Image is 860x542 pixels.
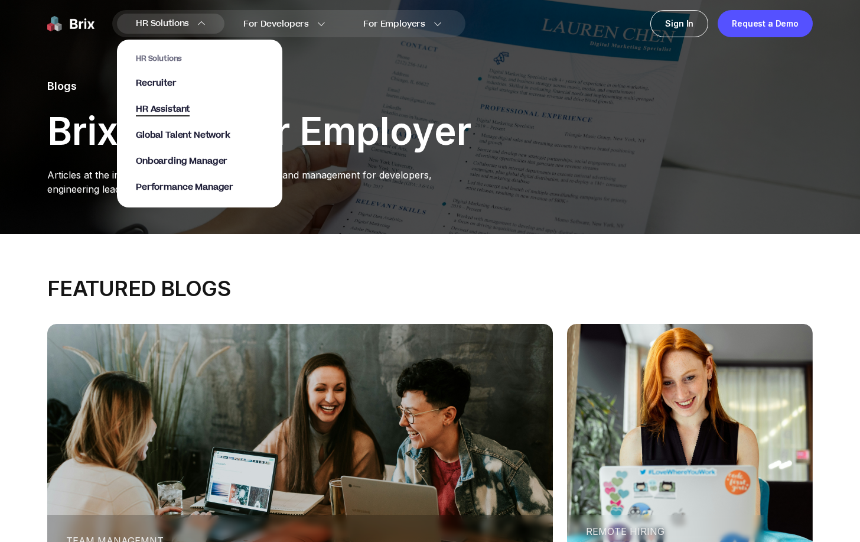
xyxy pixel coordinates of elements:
div: Remote Hiring [586,524,745,538]
span: HR Assistant [136,103,190,116]
p: Brix blogs for Employer [47,113,471,149]
span: HR Solutions [136,54,263,63]
span: Onboarding Manager [136,155,227,167]
span: Recruiter [136,77,177,89]
a: Sign In [650,10,708,37]
a: Performance Manager [136,181,263,193]
a: HR Assistant [136,103,263,115]
span: Global Talent Network [136,129,230,141]
a: Onboarding Manager [136,155,263,167]
span: For Employers [363,18,425,30]
div: FEATURED BLOGS [47,277,813,300]
span: Performance Manager [136,181,233,193]
span: HR Solutions [136,14,189,33]
p: Blogs [47,78,471,95]
span: For Developers [243,18,309,30]
p: Articles at the intersection of technology, upskilling, and management for developers, engineerin... [47,168,471,196]
a: Recruiter [136,77,263,89]
a: Global Talent Network [136,129,263,141]
a: Request a Demo [718,10,813,37]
